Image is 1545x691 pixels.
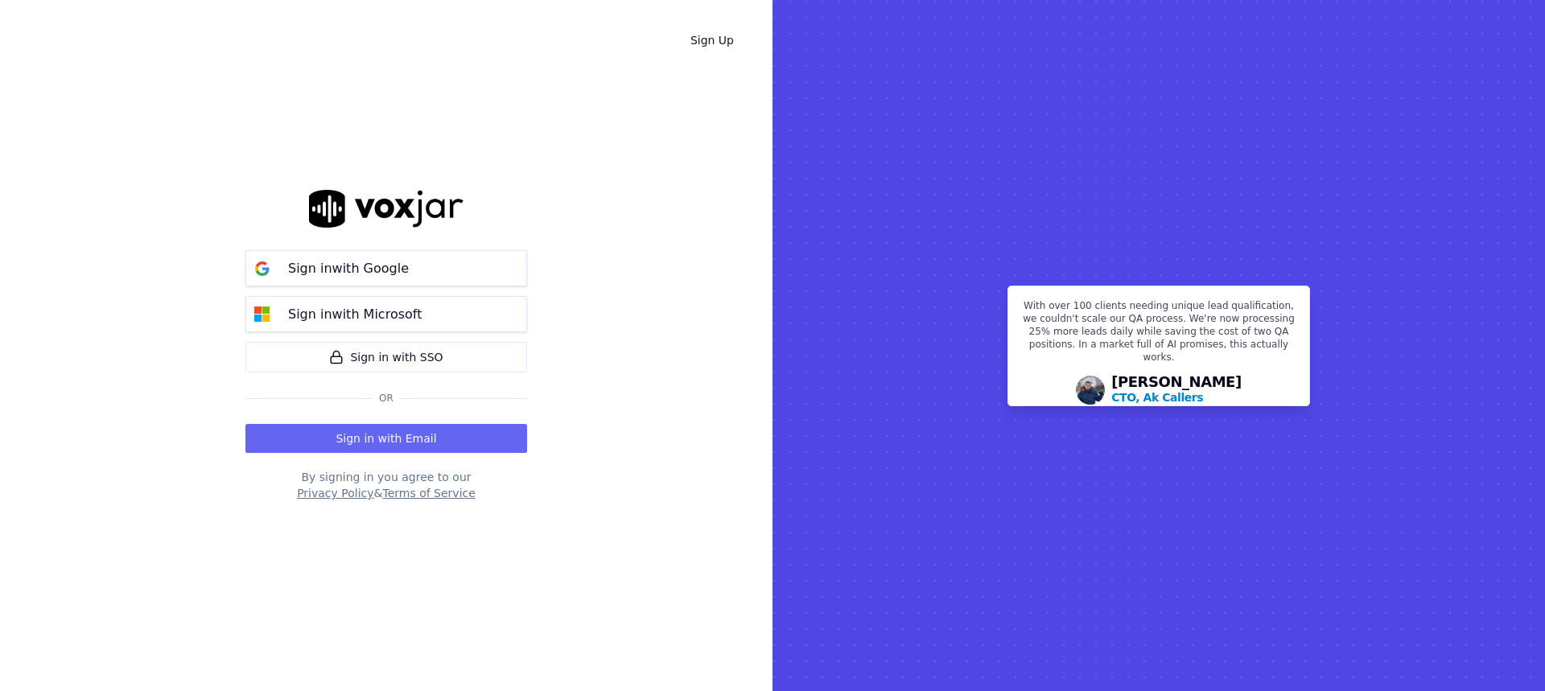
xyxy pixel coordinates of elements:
[245,424,527,453] button: Sign in with Email
[245,342,527,372] a: Sign in with SSO
[288,259,409,278] p: Sign in with Google
[288,305,422,324] p: Sign in with Microsoft
[1076,376,1105,405] img: Avatar
[245,469,527,501] div: By signing in you agree to our &
[1111,389,1203,405] p: CTO, Ak Callers
[678,26,747,55] a: Sign Up
[1111,375,1242,405] div: [PERSON_NAME]
[309,190,463,228] img: logo
[246,298,278,331] img: microsoft Sign in button
[373,392,400,405] span: Or
[382,485,475,501] button: Terms of Service
[245,296,527,332] button: Sign inwith Microsoft
[245,250,527,286] button: Sign inwith Google
[246,253,278,285] img: google Sign in button
[1018,299,1300,370] p: With over 100 clients needing unique lead qualification, we couldn't scale our QA process. We're ...
[297,485,373,501] button: Privacy Policy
